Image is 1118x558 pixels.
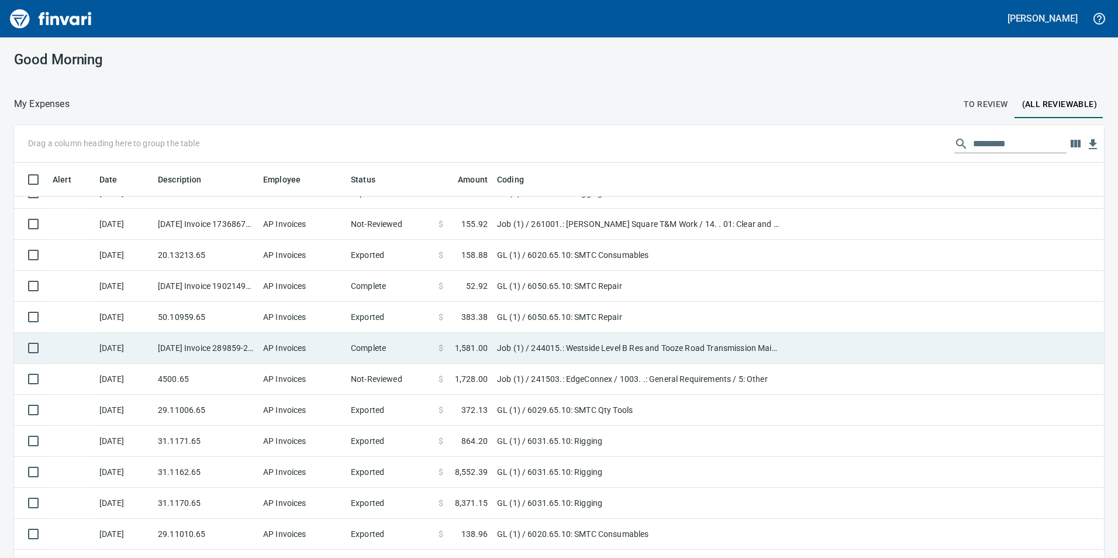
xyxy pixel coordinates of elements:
td: AP Invoices [258,333,346,364]
span: $ [439,342,443,354]
td: [DATE] [95,209,153,240]
td: Not-Reviewed [346,209,434,240]
td: GL (1) / 6031.65.10: Rigging [492,457,785,488]
td: 29.11010.65 [153,519,258,550]
td: GL (1) / 6031.65.10: Rigging [492,488,785,519]
span: $ [439,528,443,540]
p: Drag a column heading here to group the table [28,137,199,149]
img: Finvari [7,5,95,33]
td: 20.13213.65 [153,240,258,271]
span: Date [99,173,118,187]
td: [DATE] [95,426,153,457]
td: GL (1) / 6050.65.10: SMTC Repair [492,302,785,333]
td: Not-Reviewed [346,364,434,395]
td: Exported [346,240,434,271]
span: Status [351,173,391,187]
td: [DATE] [95,302,153,333]
td: Job (1) / 241503.: EdgeConnex / 1003. .: General Requirements / 5: Other [492,364,785,395]
td: GL (1) / 6020.65.10: SMTC Consumables [492,240,785,271]
td: 31.1170.65 [153,488,258,519]
span: 864.20 [461,435,488,447]
span: Description [158,173,202,187]
span: Alert [53,173,87,187]
td: [DATE] Invoice 190214993-00 from Tacoma Screw Products Inc (1-10999) [153,271,258,302]
span: $ [439,280,443,292]
td: AP Invoices [258,364,346,395]
td: GL (1) / 6050.65.10: SMTC Repair [492,271,785,302]
td: GL (1) / 6020.65.10: SMTC Consumables [492,519,785,550]
nav: breadcrumb [14,97,70,111]
span: 1,581.00 [455,342,488,354]
td: [DATE] Invoice 173686718-0001 from Sunbelt Rentals, Inc (1-10986) [153,209,258,240]
td: 31.1171.65 [153,426,258,457]
span: 158.88 [461,249,488,261]
span: 155.92 [461,218,488,230]
span: 1,728.00 [455,373,488,385]
td: [DATE] [95,364,153,395]
span: 383.38 [461,311,488,323]
span: $ [439,497,443,509]
td: AP Invoices [258,209,346,240]
span: Description [158,173,217,187]
td: Job (1) / 261001.: [PERSON_NAME] Square T&M Work / 14. . 01: Clear and Grub / 5: Other [492,209,785,240]
span: (All Reviewable) [1022,97,1097,112]
span: $ [439,311,443,323]
td: [DATE] [95,519,153,550]
span: Status [351,173,375,187]
td: [DATE] [95,488,153,519]
span: Coding [497,173,539,187]
td: Exported [346,457,434,488]
td: [DATE] [95,395,153,426]
span: $ [439,373,443,385]
span: 138.96 [461,528,488,540]
button: Download Table [1084,136,1102,153]
td: [DATE] [95,271,153,302]
td: Exported [346,488,434,519]
td: 31.1162.65 [153,457,258,488]
td: Exported [346,395,434,426]
span: 52.92 [466,280,488,292]
td: AP Invoices [258,488,346,519]
td: Complete [346,271,434,302]
span: $ [439,218,443,230]
td: AP Invoices [258,271,346,302]
td: [DATE] [95,457,153,488]
td: AP Invoices [258,519,346,550]
td: Exported [346,519,434,550]
td: Complete [346,333,434,364]
span: 8,552.39 [455,466,488,478]
span: Employee [263,173,301,187]
span: 8,371.15 [455,497,488,509]
td: GL (1) / 6029.65.10: SMTC Qty Tools [492,395,785,426]
td: AP Invoices [258,240,346,271]
td: 4500.65 [153,364,258,395]
span: Alert [53,173,71,187]
span: Date [99,173,133,187]
td: Exported [346,302,434,333]
button: Choose columns to display [1067,135,1084,153]
span: $ [439,404,443,416]
td: [DATE] [95,240,153,271]
span: To Review [964,97,1008,112]
td: AP Invoices [258,426,346,457]
span: 372.13 [461,404,488,416]
td: GL (1) / 6031.65.10: Rigging [492,426,785,457]
td: AP Invoices [258,457,346,488]
td: Job (1) / 244015.: Westside Level B Res and Tooze Road Transmission Main / 63071.3230.: Fill and ... [492,333,785,364]
td: Exported [346,426,434,457]
td: [DATE] Invoice 289859-2 from C&E Rentals (1-38058) [153,333,258,364]
td: 50.10959.65 [153,302,258,333]
button: [PERSON_NAME] [1005,9,1081,27]
span: Employee [263,173,316,187]
span: $ [439,466,443,478]
td: [DATE] [95,333,153,364]
span: Amount [458,173,488,187]
span: $ [439,249,443,261]
td: AP Invoices [258,302,346,333]
h5: [PERSON_NAME] [1007,12,1078,25]
td: 29.11006.65 [153,395,258,426]
span: Amount [443,173,488,187]
h3: Good Morning [14,51,358,68]
p: My Expenses [14,97,70,111]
